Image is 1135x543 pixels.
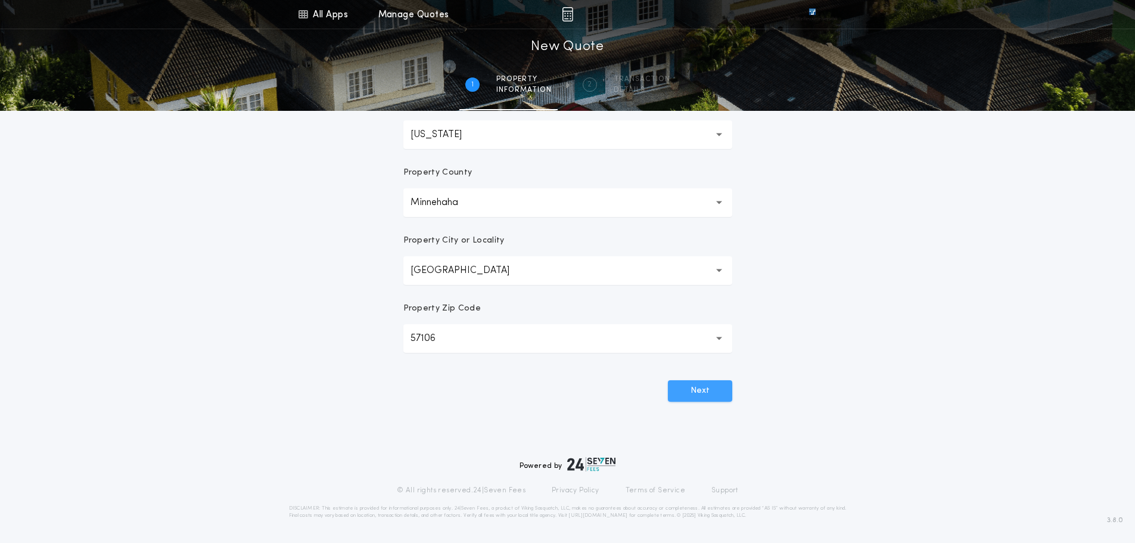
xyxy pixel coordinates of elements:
[1107,515,1123,526] span: 3.8.0
[411,331,455,346] p: 57106
[531,38,604,57] h1: New Quote
[520,457,616,471] div: Powered by
[614,85,670,95] span: details
[711,486,738,495] a: Support
[587,80,592,89] h2: 2
[403,256,732,285] button: [GEOGRAPHIC_DATA]
[403,120,732,149] button: [US_STATE]
[411,263,528,278] p: [GEOGRAPHIC_DATA]
[562,7,573,21] img: img
[411,196,477,210] p: Minnehaha
[411,128,481,142] p: [US_STATE]
[403,188,732,217] button: Minnehaha
[403,167,472,179] p: Property County
[668,380,732,402] button: Next
[552,486,599,495] a: Privacy Policy
[496,75,552,84] span: Property
[568,513,627,518] a: [URL][DOMAIN_NAME]
[289,505,847,519] p: DISCLAIMER: This estimate is provided for informational purposes only. 24|Seven Fees, a product o...
[403,303,481,315] p: Property Zip Code
[496,85,552,95] span: information
[403,324,732,353] button: 57106
[626,486,685,495] a: Terms of Service
[403,235,505,247] p: Property City or Locality
[567,457,616,471] img: logo
[397,486,525,495] p: © All rights reserved. 24|Seven Fees
[471,80,474,89] h2: 1
[787,8,837,20] img: vs-icon
[614,75,670,84] span: Transaction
